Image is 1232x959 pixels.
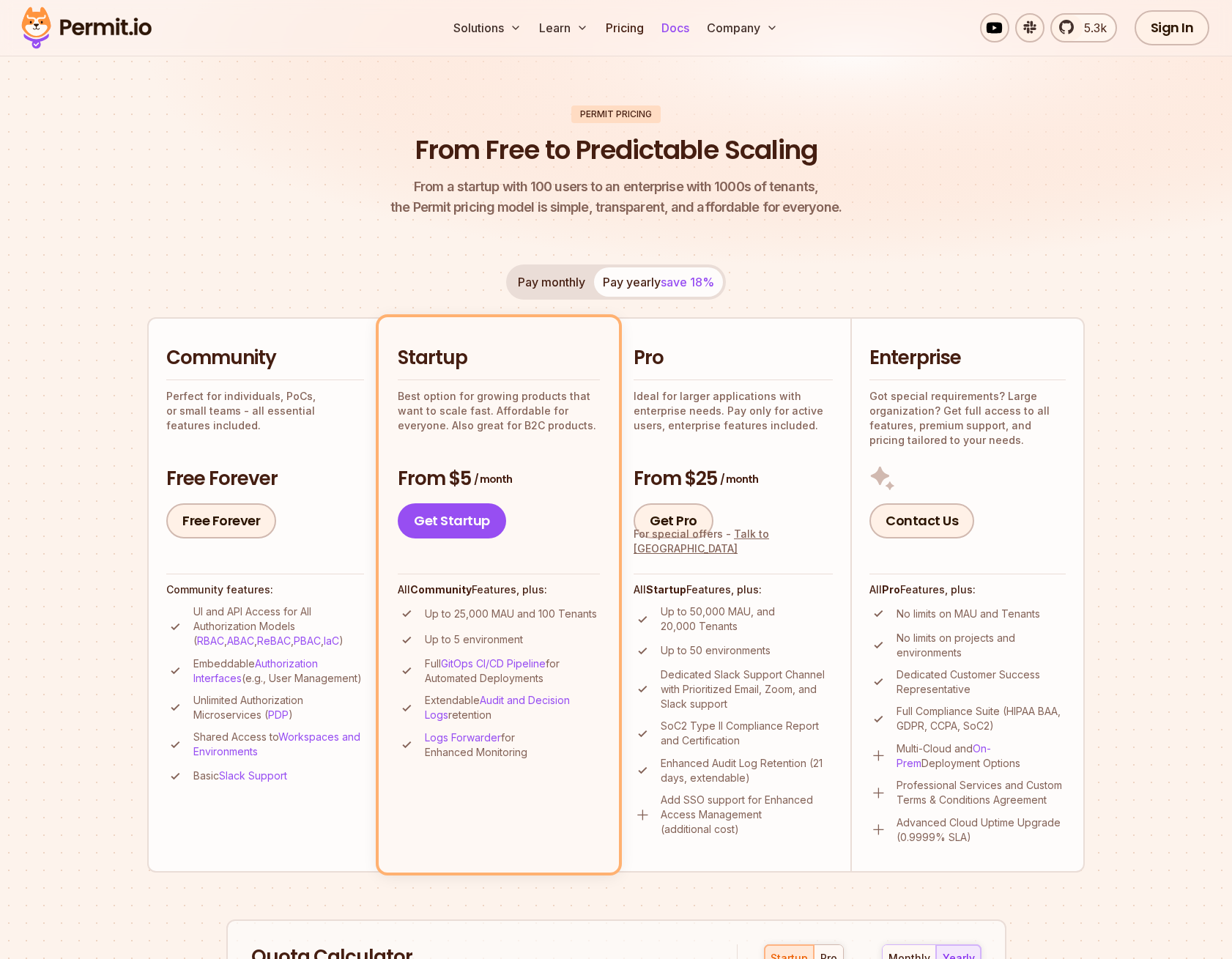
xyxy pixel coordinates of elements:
[425,632,523,647] p: Up to 5 environment
[634,389,833,433] p: Ideal for larger applications with enterprise needs. Pay only for active users, enterprise featur...
[634,466,833,492] h3: From $25
[257,634,291,647] a: ReBAC
[448,13,527,42] button: Solutions
[1050,13,1117,42] a: 5.3k
[634,345,833,371] h2: Pro
[897,704,1066,733] p: Full Compliance Suite (HIPAA BAA, GDPR, CCPA, SoC2)
[398,389,600,433] p: Best option for growing products that want to scale fast. Affordable for everyone. Also great for...
[897,741,1066,771] p: Multi-Cloud and Deployment Options
[720,472,758,486] span: / month
[661,793,833,837] p: Add SSO support for Enhanced Access Management (additional cost)
[869,389,1066,448] p: Got special requirements? Large organization? Get full access to all features, premium support, a...
[701,13,784,42] button: Company
[869,582,1066,597] h4: All Features, plus:
[166,389,364,433] p: Perfect for individuals, PoCs, or small teams - all essential features included.
[197,634,224,647] a: RBAC
[166,503,276,538] a: Free Forever
[398,582,600,597] h4: All Features, plus:
[166,345,364,371] h2: Community
[509,267,594,297] button: Pay monthly
[634,527,833,556] div: For special offers -
[441,657,546,670] a: GitOps CI/CD Pipeline
[294,634,321,647] a: PBAC
[425,731,501,744] a: Logs Forwarder
[897,742,991,769] a: On-Prem
[661,604,833,634] p: Up to 50,000 MAU, and 20,000 Tenants
[324,634,339,647] a: IaC
[193,656,364,686] p: Embeddable (e.g., User Management)
[425,656,600,686] p: Full for Automated Deployments
[193,769,287,783] p: Basic
[600,13,650,42] a: Pricing
[869,345,1066,371] h2: Enterprise
[166,466,364,492] h3: Free Forever
[897,667,1066,697] p: Dedicated Customer Success Representative
[425,730,600,760] p: for Enhanced Monitoring
[227,634,254,647] a: ABAC
[571,105,661,123] div: Permit Pricing
[425,694,570,721] a: Audit and Decision Logs
[661,643,771,658] p: Up to 50 environments
[897,631,1066,660] p: No limits on projects and environments
[425,693,600,722] p: Extendable retention
[882,583,900,596] strong: Pro
[425,607,597,621] p: Up to 25,000 MAU and 100 Tenants
[398,503,506,538] a: Get Startup
[897,778,1066,807] p: Professional Services and Custom Terms & Conditions Agreement
[193,730,364,759] p: Shared Access to
[661,756,833,785] p: Enhanced Audit Log Retention (21 days, extendable)
[897,815,1066,845] p: Advanced Cloud Uptime Upgrade (0.9999% SLA)
[634,582,833,597] h4: All Features, plus:
[398,345,600,371] h2: Startup
[193,604,364,648] p: UI and API Access for All Authorization Models ( , , , , )
[897,607,1040,621] p: No limits on MAU and Tenants
[656,13,695,42] a: Docs
[661,667,833,711] p: Dedicated Slack Support Channel with Prioritized Email, Zoom, and Slack support
[1135,10,1210,45] a: Sign In
[219,769,287,782] a: Slack Support
[533,13,594,42] button: Learn
[166,582,364,597] h4: Community features:
[661,719,833,748] p: SoC2 Type II Compliance Report and Certification
[390,177,842,218] p: the Permit pricing model is simple, transparent, and affordable for everyone.
[410,583,472,596] strong: Community
[193,693,364,722] p: Unlimited Authorization Microservices ( )
[415,132,817,169] h1: From Free to Predictable Scaling
[398,466,600,492] h3: From $5
[15,3,158,53] img: Permit logo
[390,177,842,197] span: From a startup with 100 users to an enterprise with 1000s of tenants,
[634,503,713,538] a: Get Pro
[193,657,318,684] a: Authorization Interfaces
[1075,19,1107,37] span: 5.3k
[869,503,974,538] a: Contact Us
[474,472,512,486] span: / month
[268,708,289,721] a: PDP
[646,583,686,596] strong: Startup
